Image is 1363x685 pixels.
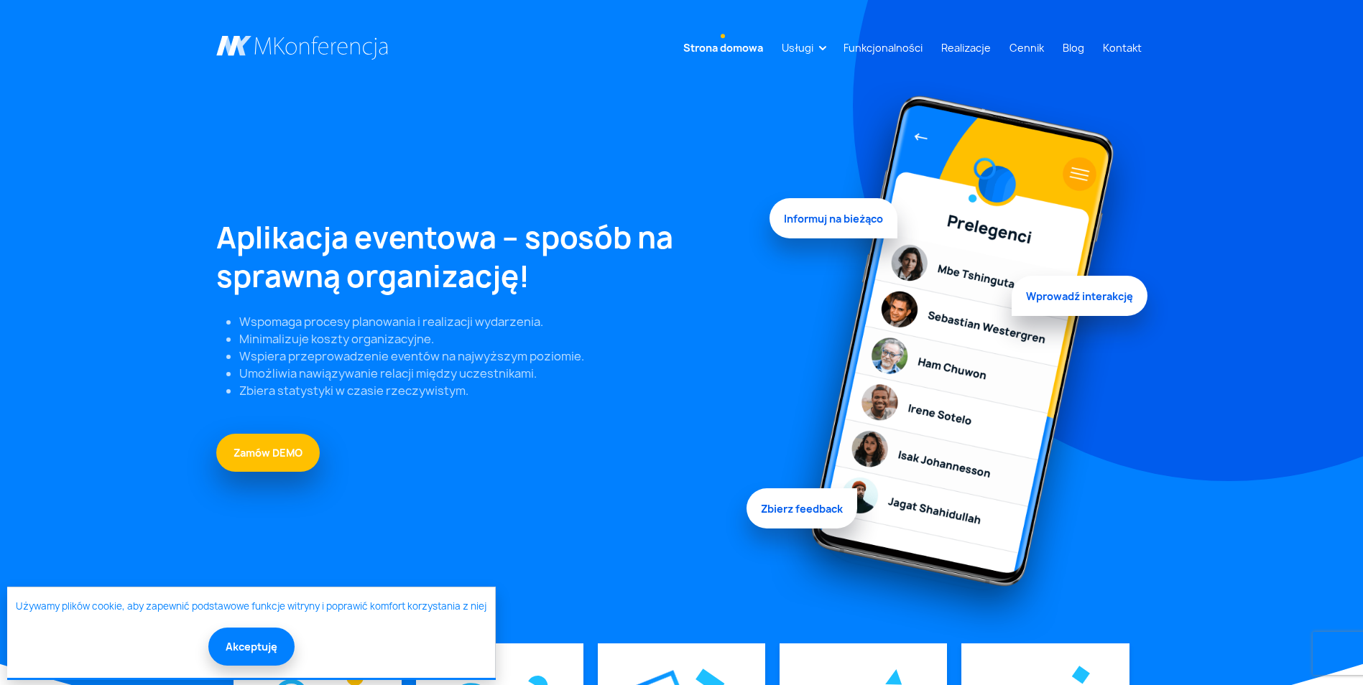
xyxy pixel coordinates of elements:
span: Zbierz feedback [747,485,857,525]
a: Zamów DEMO [216,434,320,472]
li: Wspiera przeprowadzenie eventów na najwyższym poziomie. [239,348,752,365]
li: Minimalizuje koszty organizacyjne. [239,330,752,348]
img: Graficzny element strony [885,668,902,685]
li: Zbiera statystyki w czasie rzeczywistym. [239,382,752,399]
img: Graficzny element strony [770,80,1147,643]
li: Wspomaga procesy planowania i realizacji wydarzenia. [239,313,752,330]
button: Akceptuję [208,628,295,666]
a: Strona domowa [678,34,769,61]
img: Graficzny element strony [1071,666,1090,684]
a: Funkcjonalności [838,34,928,61]
span: Informuj na bieżąco [770,202,897,243]
a: Używamy plików cookie, aby zapewnić podstawowe funkcje witryny i poprawić komfort korzystania z niej [16,600,486,614]
a: Kontakt [1097,34,1147,61]
a: Blog [1057,34,1090,61]
a: Cennik [1004,34,1050,61]
a: Realizacje [935,34,997,61]
h1: Aplikacja eventowa – sposób na sprawną organizację! [216,218,752,296]
li: Umożliwia nawiązywanie relacji między uczestnikami. [239,365,752,382]
span: Wprowadź interakcję [1012,272,1147,312]
a: Usługi [776,34,819,61]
